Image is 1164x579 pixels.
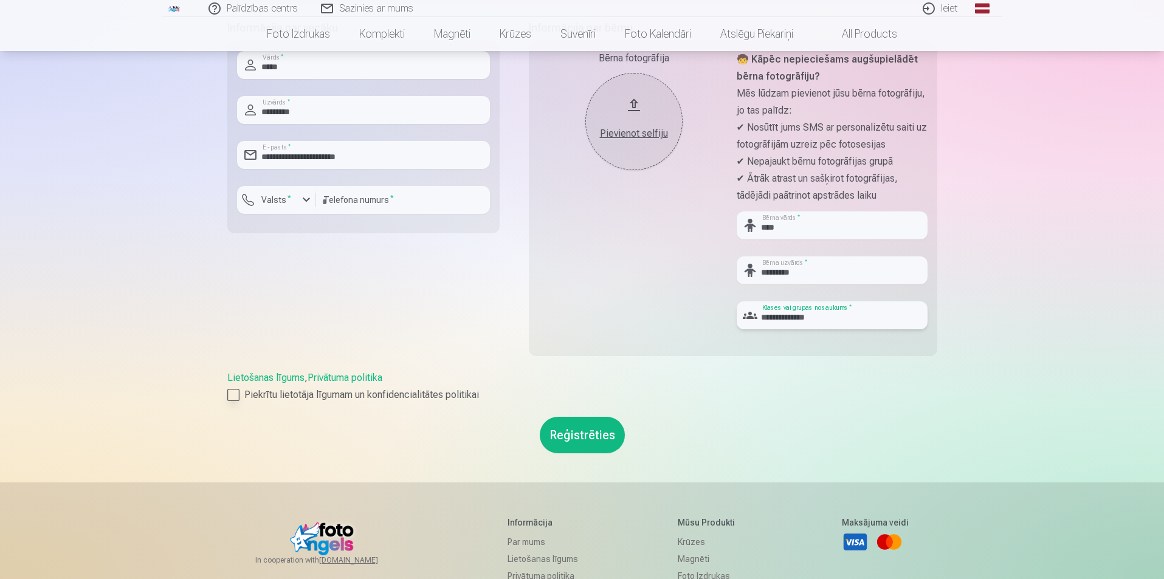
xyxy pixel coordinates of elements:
div: Bērna fotogrāfija [539,51,729,66]
h5: Mūsu produkti [678,516,742,529]
a: Lietošanas līgums [227,372,305,383]
a: Magnēti [419,17,485,51]
a: Magnēti [678,550,742,567]
p: Mēs lūdzam pievienot jūsu bērna fotogrāfiju, jo tas palīdz: [737,85,928,119]
button: Reģistrēties [540,417,625,453]
a: Suvenīri [546,17,610,51]
strong: 🧒 Kāpēc nepieciešams augšupielādēt bērna fotogrāfiju? [737,53,918,82]
h5: Informācija [508,516,578,529]
button: Pievienot selfiju [585,73,683,170]
a: All products [808,17,912,51]
label: Piekrītu lietotāja līgumam un konfidencialitātes politikai [227,388,937,402]
a: Mastercard [876,529,903,555]
a: Visa [842,529,869,555]
a: Krūzes [678,533,742,550]
img: /fa1 [168,5,181,12]
a: Atslēgu piekariņi [706,17,808,51]
a: Lietošanas līgums [508,550,578,567]
a: Par mums [508,533,578,550]
div: Pievienot selfiju [597,126,670,141]
div: , [227,371,937,402]
a: Krūzes [485,17,546,51]
label: Valsts [257,194,296,206]
a: Foto izdrukas [252,17,345,51]
p: ✔ Ātrāk atrast un sašķirot fotogrāfijas, tādējādi paātrinot apstrādes laiku [737,170,928,204]
h5: Maksājuma veidi [842,516,909,529]
button: Valsts* [237,186,316,214]
p: ✔ Nosūtīt jums SMS ar personalizētu saiti uz fotogrāfijām uzreiz pēc fotosesijas [737,119,928,153]
p: ✔ Nepajaukt bērnu fotogrāfijas grupā [737,153,928,170]
a: [DOMAIN_NAME] [319,555,407,565]
a: Komplekti [345,17,419,51]
a: Foto kalendāri [610,17,706,51]
span: In cooperation with [255,555,407,565]
a: Privātuma politika [308,372,382,383]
